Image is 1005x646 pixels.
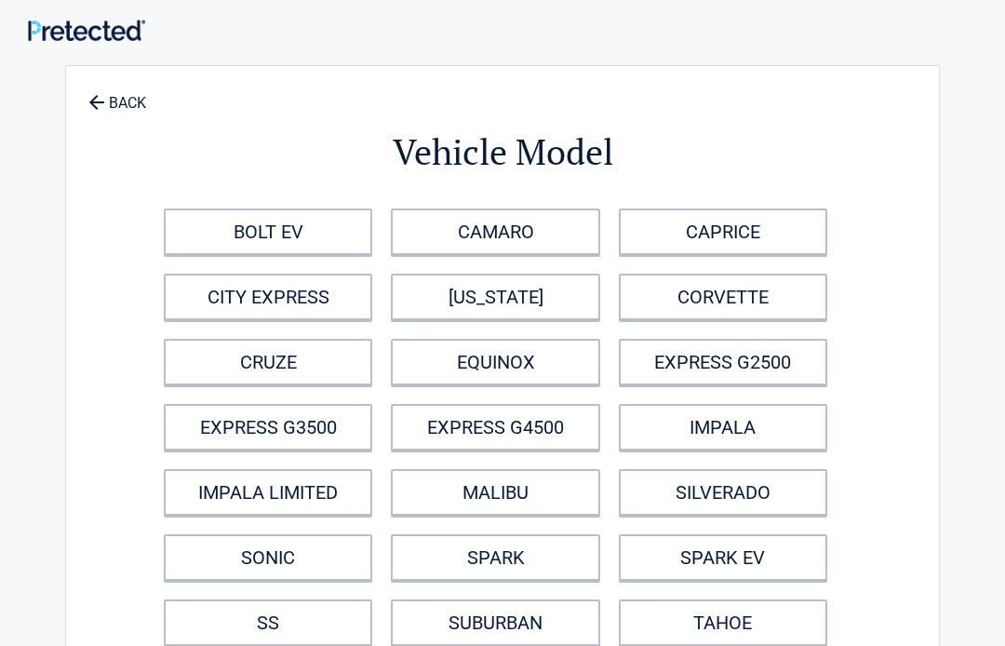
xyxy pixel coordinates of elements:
a: CITY EXPRESS [164,274,372,320]
a: CAPRICE [619,209,827,255]
a: IMPALA [619,404,827,451]
a: SUBURBAN [391,599,599,646]
a: SPARK [391,534,599,581]
a: [US_STATE] [391,274,599,320]
a: IMPALA LIMITED [164,469,372,516]
a: EXPRESS G4500 [391,404,599,451]
a: CRUZE [164,339,372,385]
a: SILVERADO [619,469,827,516]
a: BACK [85,78,150,111]
a: TAHOE [619,599,827,646]
h2: Vehicle Model [168,128,837,176]
a: EQUINOX [391,339,599,385]
a: BOLT EV [164,209,372,255]
a: CORVETTE [619,274,827,320]
a: MALIBU [391,469,599,516]
a: EXPRESS G2500 [619,339,827,385]
a: CAMARO [391,209,599,255]
a: SONIC [164,534,372,581]
a: SS [164,599,372,646]
img: Main Logo [28,20,145,41]
a: EXPRESS G3500 [164,404,372,451]
a: SPARK EV [619,534,827,581]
